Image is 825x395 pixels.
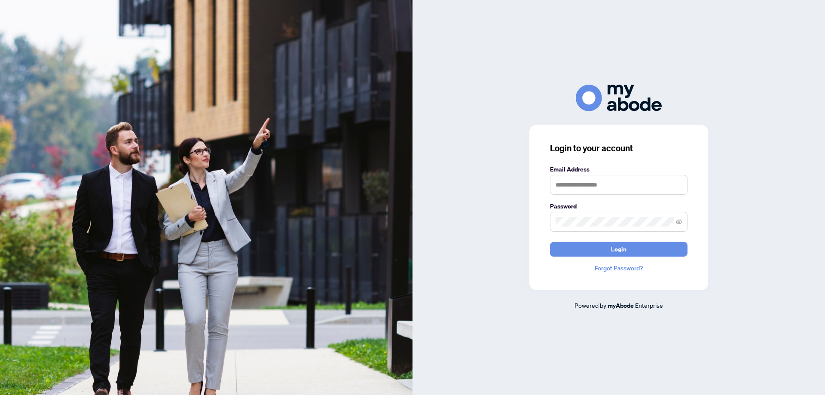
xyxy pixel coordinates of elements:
[550,165,687,174] label: Email Address
[550,202,687,211] label: Password
[576,85,662,111] img: ma-logo
[635,301,663,309] span: Enterprise
[550,142,687,154] h3: Login to your account
[676,219,682,225] span: eye-invisible
[574,301,606,309] span: Powered by
[550,242,687,257] button: Login
[611,242,626,256] span: Login
[608,301,634,310] a: myAbode
[550,263,687,273] a: Forgot Password?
